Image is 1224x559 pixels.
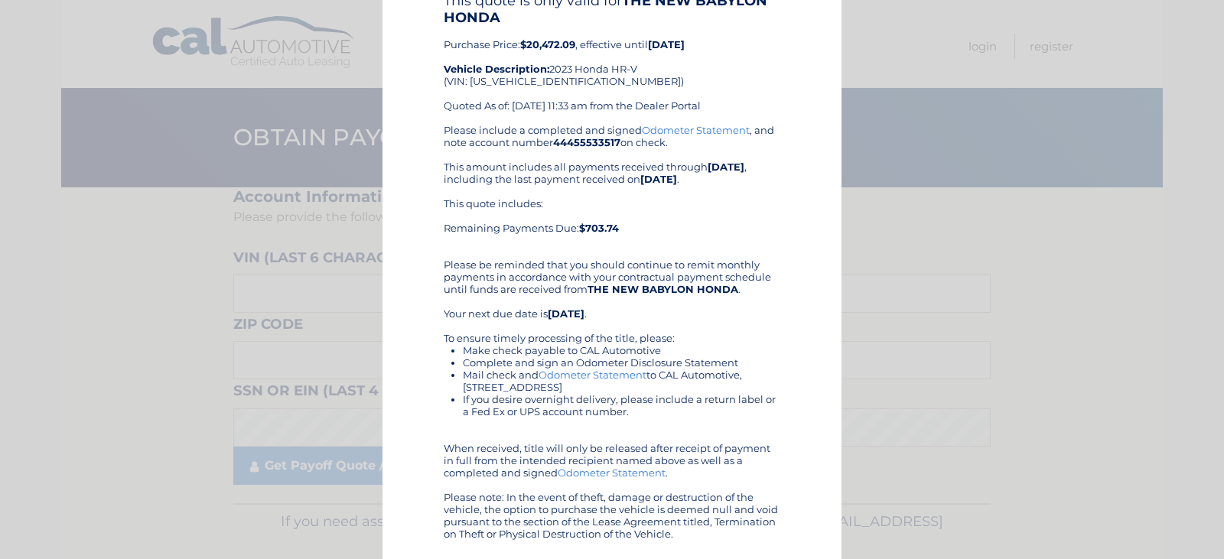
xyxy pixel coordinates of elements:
[444,197,780,246] div: This quote includes: Remaining Payments Due:
[553,136,620,148] b: 44455533517
[558,466,666,479] a: Odometer Statement
[548,307,584,320] b: [DATE]
[463,356,780,369] li: Complete and sign an Odometer Disclosure Statement
[642,124,750,136] a: Odometer Statement
[708,161,744,173] b: [DATE]
[463,393,780,418] li: If you desire overnight delivery, please include a return label or a Fed Ex or UPS account number.
[648,38,685,50] b: [DATE]
[444,63,549,75] strong: Vehicle Description:
[444,124,780,540] div: Please include a completed and signed , and note account number on check. This amount includes al...
[640,173,677,185] b: [DATE]
[539,369,646,381] a: Odometer Statement
[463,369,780,393] li: Mail check and to CAL Automotive, [STREET_ADDRESS]
[463,344,780,356] li: Make check payable to CAL Automotive
[579,222,619,234] b: $703.74
[520,38,575,50] b: $20,472.09
[588,283,738,295] b: THE NEW BABYLON HONDA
